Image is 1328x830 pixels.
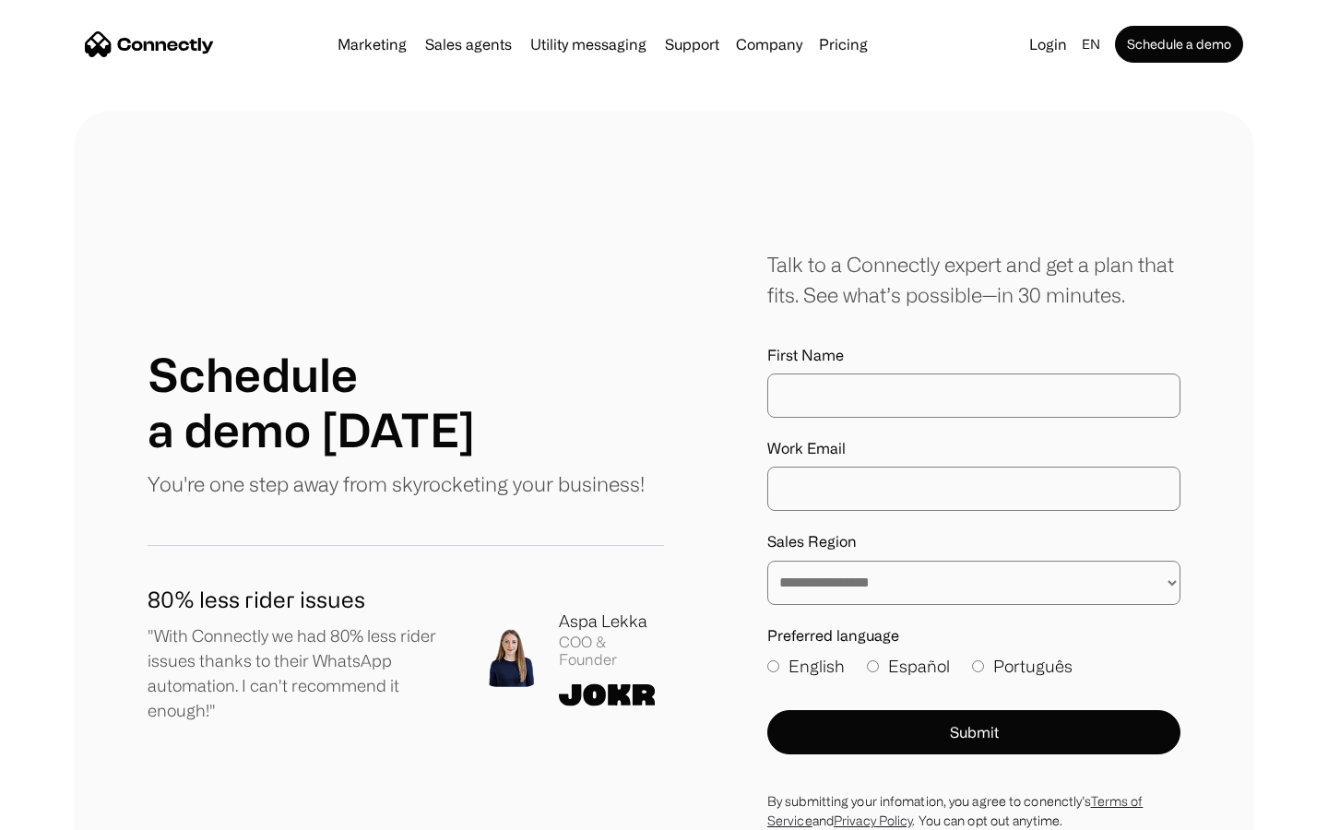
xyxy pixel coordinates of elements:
label: Português [972,654,1073,679]
label: Sales Region [767,533,1180,551]
label: Español [867,654,950,679]
aside: Language selected: English [18,796,111,824]
p: You're one step away from skyrocketing your business! [148,468,645,499]
label: Preferred language [767,627,1180,645]
label: First Name [767,347,1180,364]
a: Login [1022,31,1074,57]
div: COO & Founder [559,634,664,669]
a: Privacy Policy [834,813,912,827]
input: English [767,660,779,672]
a: Utility messaging [523,37,654,52]
input: Español [867,660,879,672]
div: Aspa Lekka [559,609,664,634]
a: Schedule a demo [1115,26,1243,63]
label: Work Email [767,440,1180,457]
div: en [1082,31,1100,57]
a: Terms of Service [767,794,1143,827]
a: Support [658,37,727,52]
div: By submitting your infomation, you agree to conenctly’s and . You can opt out anytime. [767,791,1180,830]
a: Sales agents [418,37,519,52]
div: Company [736,31,802,57]
a: Pricing [812,37,875,52]
h1: 80% less rider issues [148,583,452,616]
div: Talk to a Connectly expert and get a plan that fits. See what’s possible—in 30 minutes. [767,249,1180,310]
a: Marketing [330,37,414,52]
h1: Schedule a demo [DATE] [148,347,475,457]
button: Submit [767,710,1180,754]
label: English [767,654,845,679]
ul: Language list [37,798,111,824]
p: "With Connectly we had 80% less rider issues thanks to their WhatsApp automation. I can't recomme... [148,623,452,723]
input: Português [972,660,984,672]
